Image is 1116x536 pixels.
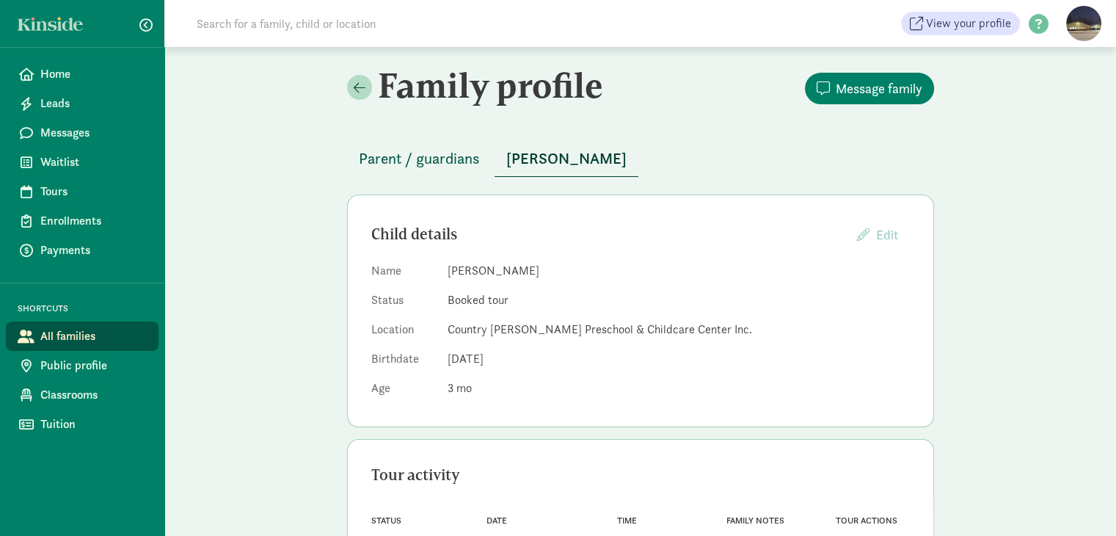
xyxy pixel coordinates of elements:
dt: Location [371,321,436,344]
span: Home [40,65,147,83]
div: Child details [371,222,845,246]
span: [DATE] [448,351,484,366]
span: Leads [40,95,147,112]
div: Tour activity [371,463,910,487]
a: Payments [6,236,158,265]
span: Payments [40,242,147,259]
span: Family notes [726,515,784,526]
span: Tour actions [836,515,897,526]
span: Classrooms [40,386,147,404]
dt: Name [371,262,436,286]
h2: Family profile [347,65,638,106]
span: Parent / guardians [359,147,480,170]
span: [PERSON_NAME] [506,147,627,170]
a: Classrooms [6,380,158,410]
span: Enrollments [40,212,147,230]
span: Tours [40,183,147,200]
span: Public profile [40,357,147,374]
a: Waitlist [6,148,158,177]
span: Message family [836,79,922,98]
a: Public profile [6,351,158,380]
a: All families [6,322,158,351]
span: Waitlist [40,153,147,171]
dd: Booked tour [448,291,910,309]
iframe: Chat Widget [1043,466,1116,536]
span: Edit [876,226,898,243]
a: View your profile [901,12,1020,35]
span: Status [371,515,401,526]
dt: Age [371,380,436,403]
span: View your profile [926,15,1011,32]
span: Time [617,515,637,526]
dd: Country [PERSON_NAME] Preschool & Childcare Center Inc. [448,321,910,338]
span: Tuition [40,416,147,433]
button: Parent / guardians [347,141,492,176]
button: Message family [805,73,934,104]
button: [PERSON_NAME] [495,141,638,177]
span: Date [486,515,506,526]
input: Search for a family, child or location [188,9,599,38]
a: Tours [6,177,158,206]
a: Leads [6,89,158,118]
a: Messages [6,118,158,148]
a: [PERSON_NAME] [495,151,638,167]
dt: Status [371,291,436,315]
dt: Birthdate [371,350,436,374]
a: Home [6,59,158,89]
a: Parent / guardians [347,151,492,167]
a: Enrollments [6,206,158,236]
dd: [PERSON_NAME] [448,262,910,280]
span: All families [40,327,147,345]
button: Edit [845,219,910,250]
span: 3 [448,380,472,396]
a: Tuition [6,410,158,439]
span: Messages [40,124,147,142]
